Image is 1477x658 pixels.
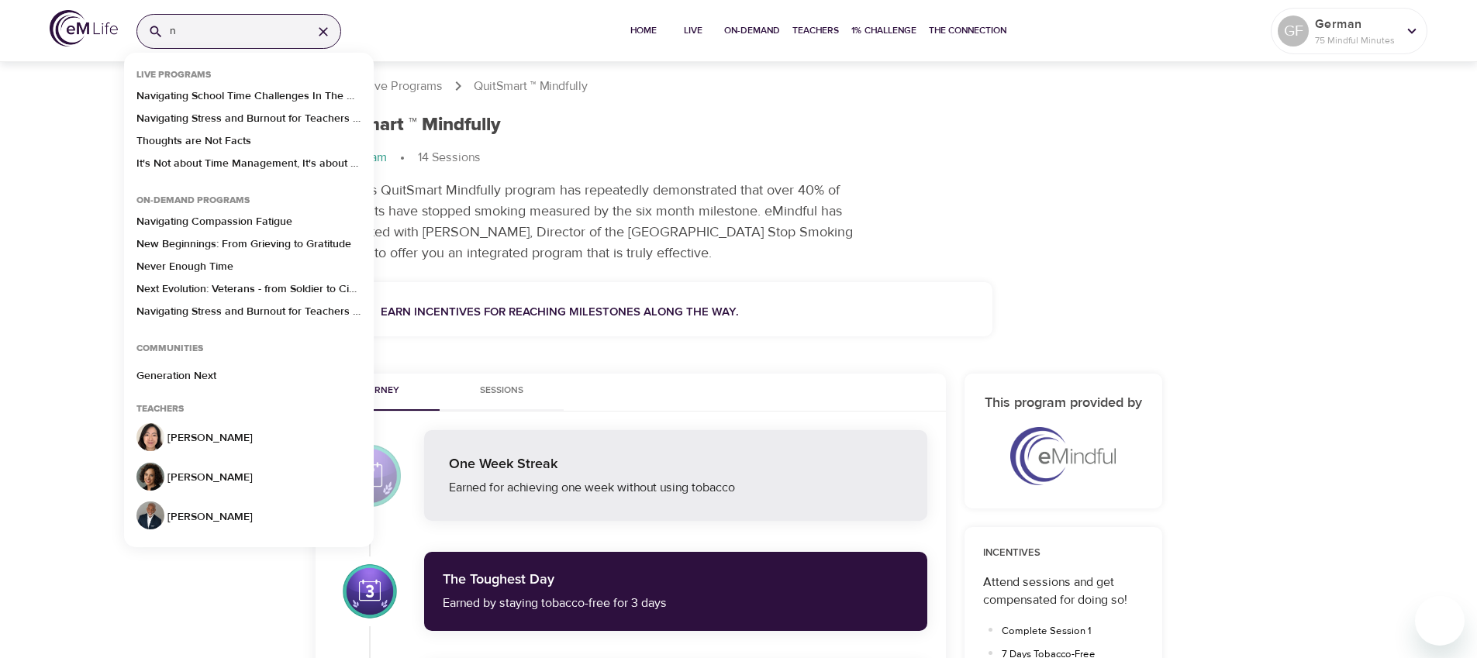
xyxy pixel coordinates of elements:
p: Never Enough Time [136,259,233,281]
p: 75 Mindful Minutes [1315,33,1397,47]
p: Navigating Compassion Fatigue [136,214,292,236]
div: Attend sessions and get compensated for doing so! [983,574,1144,609]
p: Navigating Stress and Burnout for Teachers and School Staff [136,304,361,326]
span: Live [675,22,712,39]
span: Sessions [449,383,554,399]
img: Noriko%20Headshot.jpg [136,423,164,451]
span: The Connection [929,22,1006,39]
p: eMindful's QuitSmart Mindfully program has repeatedly demonstrated that over 40% of participants ... [316,180,897,264]
span: Teachers [792,22,839,39]
div: Earned for achieving one week without using tobacco [449,479,902,497]
span: Home [625,22,662,39]
img: logo [50,10,118,47]
div: The Toughest Day [443,570,909,591]
p: Complete Session 1 [1002,624,1125,639]
div: Communities [124,343,216,362]
p: QuitSmart ™ Mindfully [474,78,588,95]
p: Earn incentives for reaching milestones along the way. [381,304,975,322]
img: eMindful%20logo%20%281%29.png [1010,427,1116,485]
p: Generation Next [136,368,216,384]
h1: QuitSmart ™ Mindfully [316,114,501,136]
div: On-Demand Programs [124,195,262,214]
span: 1% Challenge [851,22,916,39]
p: Thoughts are Not Facts [136,133,251,156]
p: [PERSON_NAME] [167,470,374,486]
nav: breadcrumb [316,149,1162,167]
img: NormanAnderson2.jpg [136,501,164,529]
div: One Week Streak [449,455,902,475]
p: Next Evolution: Veterans - from Soldier to Civilian [136,281,361,304]
input: Find programs, teachers, etc... [170,15,300,48]
iframe: Button to launch messaging window [1415,596,1465,646]
p: [PERSON_NAME] [167,430,374,446]
h6: This program provided by [983,392,1144,415]
p: New Beginnings: From Grieving to Gratitude [136,236,351,259]
p: Incentives [983,546,1144,561]
p: 14 Sessions [418,149,481,167]
div: Teachers [124,403,196,422]
span: On-Demand [724,22,780,39]
img: Ninette_Hupp-min.jpg [136,463,164,491]
div: Live Programs [124,69,223,88]
a: Live Programs [365,78,443,95]
span: Journey [325,383,430,399]
p: Navigating Stress and Burnout for Teachers and School Staff [136,111,361,133]
p: [PERSON_NAME] [167,509,374,525]
div: Earned by staying tobacco-free for 3 days [443,594,909,612]
p: German [1315,15,1397,33]
p: It's Not about Time Management, It's about Attention Management [136,156,361,178]
div: GF [1278,16,1309,47]
nav: breadcrumb [316,77,1162,95]
p: Navigating School Time Challenges In The Days Of Delta [136,88,361,111]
